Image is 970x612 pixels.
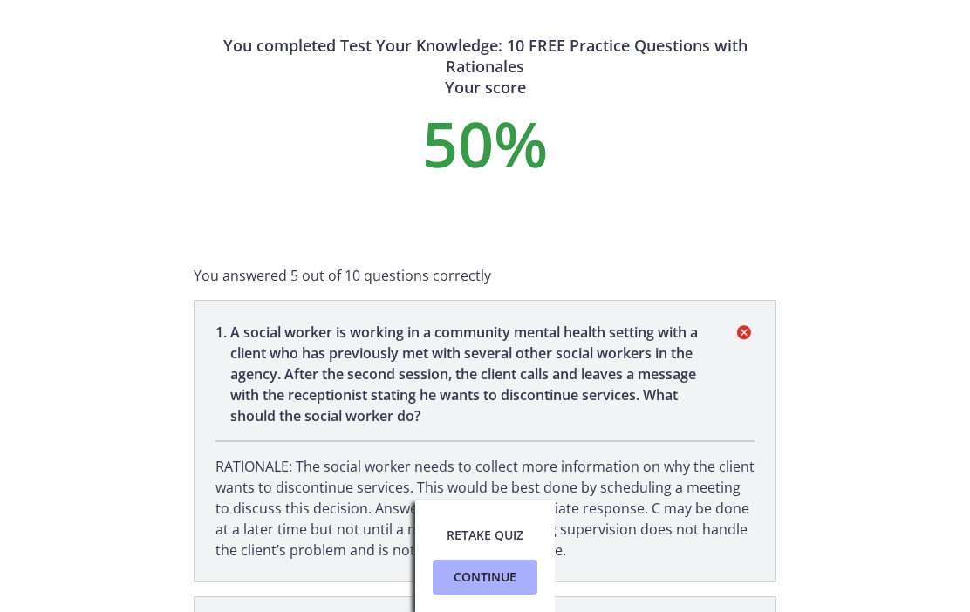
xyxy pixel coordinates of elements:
p: A social worker is working in a community mental health setting with a client who has previously ... [230,322,713,426]
p: RATIONALE: The social worker needs to collect more information on why the client wants to discont... [215,456,755,561]
span: Retake Quiz [447,525,523,546]
button: Continue [433,560,537,595]
span: 1 . [215,322,230,426]
h3: You completed Test Your Knowledge: 10 FREE Practice Questions with Rationales Your score [194,35,776,98]
button: Retake Quiz [433,518,537,553]
span: Continue [454,567,516,588]
p: You answered 5 out of 10 questions correctly [194,265,776,286]
i: incorrect [734,322,755,343]
p: 50 % [194,112,776,174]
